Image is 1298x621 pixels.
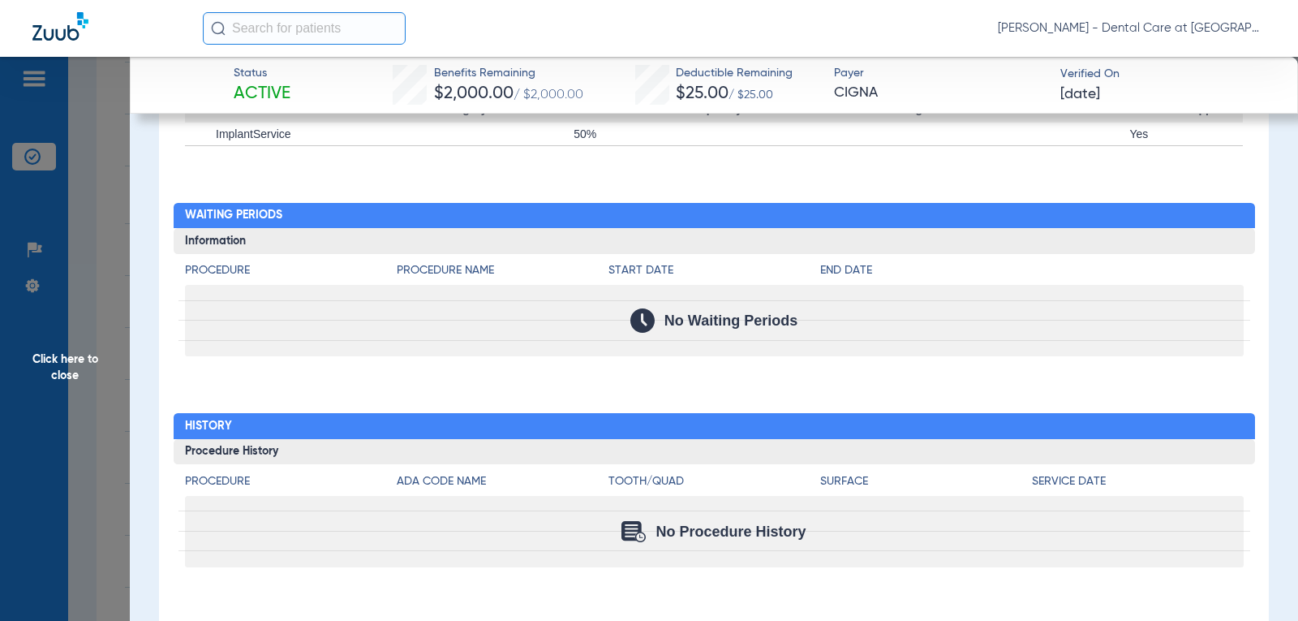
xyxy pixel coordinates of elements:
div: 50% [574,123,685,145]
span: / $25.00 [729,89,773,101]
h4: Procedure Name [397,262,608,279]
img: Calendar [621,521,646,542]
span: Verified On [1060,66,1272,83]
span: No Procedure History [655,524,806,540]
app-breakdown-title: Procedure [185,473,397,496]
app-breakdown-title: Procedure [185,262,397,285]
app-breakdown-title: Start Date [608,262,820,285]
input: Search for patients [203,12,406,45]
app-breakdown-title: Service Date [1032,473,1244,496]
h3: Information [174,228,1255,254]
span: Payer [834,65,1046,82]
div: Yes [1129,123,1243,145]
app-breakdown-title: Surface [820,473,1032,496]
span: CIGNA [834,83,1046,103]
h4: Tooth/Quad [608,473,820,490]
span: $2,000.00 [434,85,514,102]
span: [DATE] [1060,84,1100,105]
h2: History [174,413,1255,439]
h4: End Date [820,262,1244,279]
span: [PERSON_NAME] - Dental Care at [GEOGRAPHIC_DATA] [998,20,1266,37]
img: Zuub Logo [32,12,88,41]
span: ImplantService [216,127,291,140]
span: $25.00 [676,85,729,102]
h4: Start Date [608,262,820,279]
img: Search Icon [211,21,226,36]
h4: ADA Code Name [397,473,608,490]
h3: Procedure History [174,439,1255,465]
h2: Waiting Periods [174,203,1255,229]
span: / $2,000.00 [514,88,583,101]
h4: Procedure [185,473,397,490]
app-breakdown-title: End Date [820,262,1244,285]
app-breakdown-title: Procedure Name [397,262,608,285]
h4: Surface [820,473,1032,490]
app-breakdown-title: ADA Code Name [397,473,608,496]
span: Benefits Remaining [434,65,583,82]
img: Calendar [630,308,655,333]
h4: Procedure [185,262,397,279]
span: Deductible Remaining [676,65,793,82]
span: Active [234,83,290,106]
app-breakdown-title: Tooth/Quad [608,473,820,496]
span: Status [234,65,290,82]
h4: Service Date [1032,473,1244,490]
span: No Waiting Periods [664,313,797,329]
